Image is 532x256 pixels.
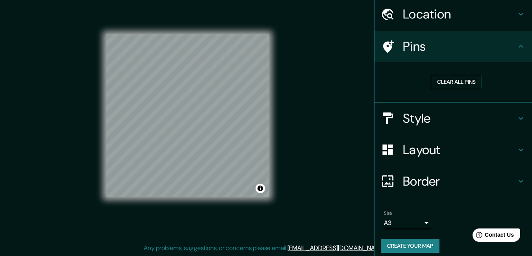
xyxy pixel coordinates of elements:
[403,111,516,126] h4: Style
[403,173,516,189] h4: Border
[462,225,523,247] iframe: Help widget launcher
[381,239,439,253] button: Create your map
[374,134,532,166] div: Layout
[403,6,516,22] h4: Location
[287,244,385,252] a: [EMAIL_ADDRESS][DOMAIN_NAME]
[384,210,392,216] label: Size
[403,142,516,158] h4: Layout
[431,75,482,89] button: Clear all pins
[144,243,386,253] p: Any problems, suggestions, or concerns please email .
[374,103,532,134] div: Style
[384,217,431,229] div: A3
[374,166,532,197] div: Border
[106,34,269,197] canvas: Map
[374,31,532,62] div: Pins
[403,39,516,54] h4: Pins
[256,184,265,193] button: Toggle attribution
